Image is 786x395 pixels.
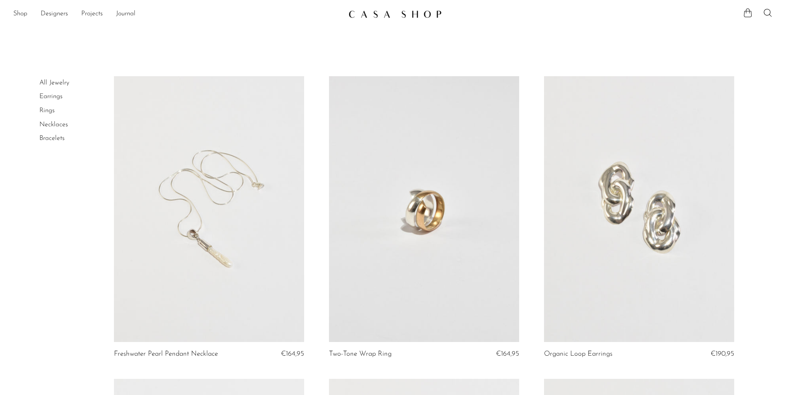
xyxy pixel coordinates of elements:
[39,107,55,114] a: Rings
[496,350,519,357] span: €164,95
[39,121,68,128] a: Necklaces
[39,135,65,142] a: Bracelets
[329,350,392,358] a: Two-Tone Wrap Ring
[39,79,69,86] a: All Jewelry
[544,350,612,358] a: Organic Loop Earrings
[13,9,27,19] a: Shop
[13,7,342,21] nav: Desktop navigation
[13,7,342,21] ul: NEW HEADER MENU
[116,9,135,19] a: Journal
[41,9,68,19] a: Designers
[281,350,304,357] span: €164,95
[39,93,63,100] a: Earrings
[81,9,103,19] a: Projects
[114,350,218,358] a: Freshwater Pearl Pendant Necklace
[711,350,734,357] span: €190,95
